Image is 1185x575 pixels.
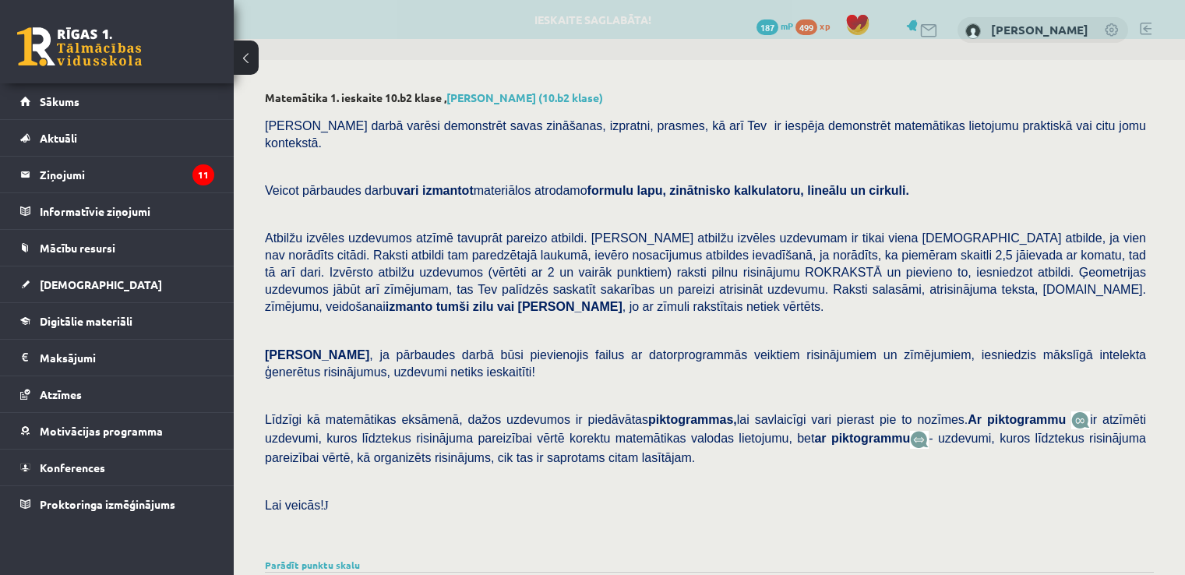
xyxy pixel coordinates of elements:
[265,184,909,197] span: Veicot pārbaudes darbu materiālos atrodamo
[265,499,324,512] span: Lai veicās!
[1071,411,1090,429] img: JfuEzvunn4EvwAAAAASUVORK5CYII=
[587,184,909,197] b: formulu lapu, zinātnisko kalkulatoru, lineālu un cirkuli.
[968,413,1066,426] b: Ar piktogrammu
[20,266,214,302] a: [DEMOGRAPHIC_DATA]
[40,193,214,229] legend: Informatīvie ziņojumi
[265,348,1146,379] span: , ja pārbaudes darbā būsi pievienojis failus ar datorprogrammās veiktiem risinājumiem un zīmējumi...
[40,387,82,401] span: Atzīmes
[40,314,132,328] span: Digitālie materiāli
[17,27,142,66] a: Rīgas 1. Tālmācības vidusskola
[40,497,175,511] span: Proktoringa izmēģinājums
[20,376,214,412] a: Atzīmes
[386,300,432,313] b: izmanto
[814,432,910,445] b: ar piktogrammu
[265,231,1146,313] span: Atbilžu izvēles uzdevumos atzīmē tavuprāt pareizo atbildi. [PERSON_NAME] atbilžu izvēles uzdevuma...
[20,157,214,192] a: Ziņojumi11
[20,340,214,376] a: Maksājumi
[40,94,79,108] span: Sākums
[40,131,77,145] span: Aktuāli
[40,340,214,376] legend: Maksājumi
[265,119,1146,150] span: [PERSON_NAME] darbā varēsi demonstrēt savas zināšanas, izpratni, prasmes, kā arī Tev ir iespēja d...
[40,241,115,255] span: Mācību resursi
[910,431,929,449] img: wKvN42sLe3LLwAAAABJRU5ErkJggg==
[40,277,162,291] span: [DEMOGRAPHIC_DATA]
[20,413,214,449] a: Motivācijas programma
[265,432,1146,464] span: - uzdevumi, kuros līdztekus risinājuma pareizībai vērtē, kā organizēts risinājums, cik tas ir sap...
[265,559,360,571] a: Parādīt punktu skalu
[20,83,214,119] a: Sākums
[648,413,737,426] b: piktogrammas,
[446,90,603,104] a: [PERSON_NAME] (10.b2 klase)
[192,164,214,185] i: 11
[20,230,214,266] a: Mācību resursi
[40,460,105,474] span: Konferences
[397,184,474,197] b: vari izmantot
[265,348,369,362] span: [PERSON_NAME]
[436,300,622,313] b: tumši zilu vai [PERSON_NAME]
[20,120,214,156] a: Aktuāli
[20,486,214,522] a: Proktoringa izmēģinājums
[40,157,214,192] legend: Ziņojumi
[40,424,163,438] span: Motivācijas programma
[265,413,1071,426] span: Līdzīgi kā matemātikas eksāmenā, dažos uzdevumos ir piedāvātas lai savlaicīgi vari pierast pie to...
[324,499,329,512] span: J
[20,193,214,229] a: Informatīvie ziņojumi
[265,91,1154,104] h2: Matemātika 1. ieskaite 10.b2 klase ,
[20,450,214,485] a: Konferences
[20,303,214,339] a: Digitālie materiāli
